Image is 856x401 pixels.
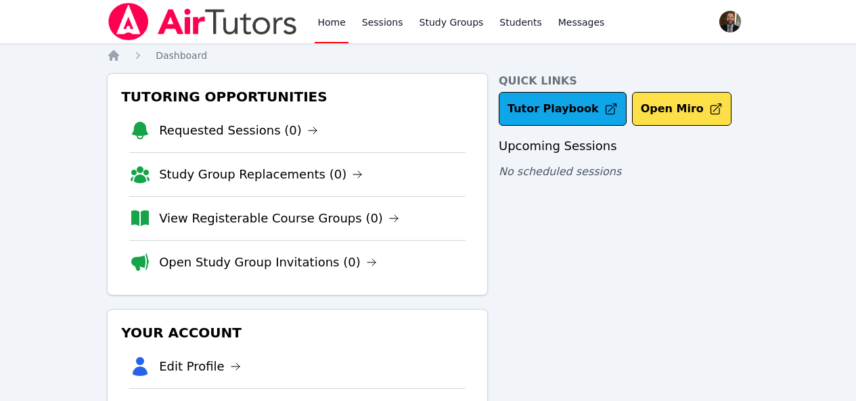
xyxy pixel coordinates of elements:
[499,137,749,156] h3: Upcoming Sessions
[159,121,318,140] a: Requested Sessions (0)
[159,209,399,228] a: View Registerable Course Groups (0)
[118,85,476,109] h3: Tutoring Opportunities
[632,92,731,126] button: Open Miro
[156,49,207,62] a: Dashboard
[499,92,627,126] a: Tutor Playbook
[107,49,749,62] nav: Breadcrumb
[159,357,241,376] a: Edit Profile
[107,3,298,41] img: Air Tutors
[118,321,476,345] h3: Your Account
[499,165,621,178] span: No scheduled sessions
[499,73,749,89] h4: Quick Links
[558,16,605,29] span: Messages
[156,50,207,61] span: Dashboard
[159,253,377,272] a: Open Study Group Invitations (0)
[159,165,363,184] a: Study Group Replacements (0)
